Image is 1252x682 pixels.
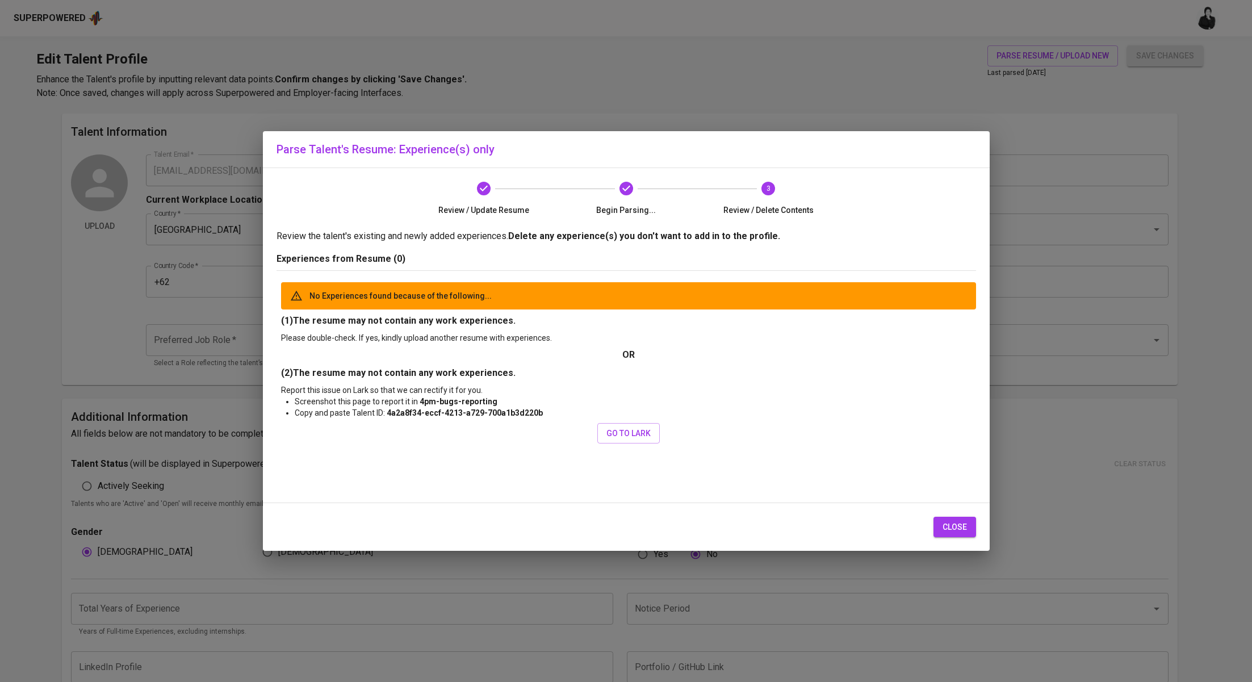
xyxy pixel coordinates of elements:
[309,286,492,306] div: No Experiences found because of the following ...
[281,384,976,419] p: Report this issue on Lark so that we can rectify it for you.
[295,396,976,407] li: Screenshot this page to report it in
[702,204,835,216] span: Review / Delete Contents
[559,204,693,216] span: Begin Parsing...
[417,204,551,216] span: Review / Update Resume
[933,517,976,538] button: close
[281,348,976,362] p: or
[508,231,780,241] b: Delete any experience(s) you don't want to add in to the profile.
[277,252,976,266] p: Experiences from Resume (0)
[295,407,976,419] li: Copy and paste Talent ID:
[281,366,976,380] p: (2) The resume may not contain any work experiences.
[597,423,660,444] button: Go to Lark
[281,314,976,328] p: (1) The resume may not contain any work experiences.
[420,397,497,406] b: 4pm-bugs-reporting
[767,185,771,193] text: 3
[387,408,543,417] b: 4a2a8f34-eccf-4213-a729-700a1b3d220b
[277,140,976,158] h6: Parse Talent's Resume: Experience(s) only
[606,426,651,441] span: Go to Lark
[277,229,976,243] p: Review the talent's existing and newly added experiences.
[281,332,976,344] p: Please double-check. If yes, kindly upload another resume with experiences.
[943,520,967,534] span: close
